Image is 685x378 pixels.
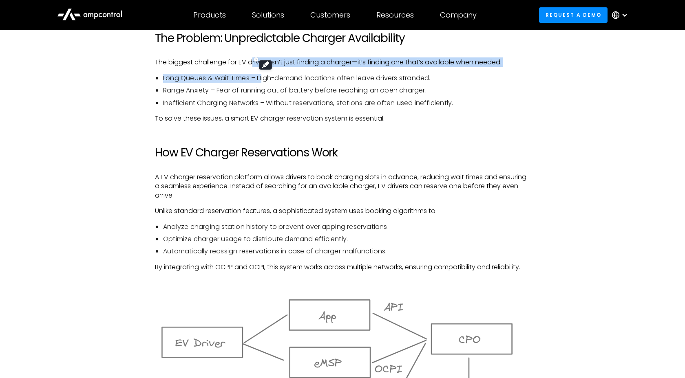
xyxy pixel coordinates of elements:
[155,146,530,160] h2: How EV Charger Reservations Work
[310,11,350,20] div: Customers
[155,263,530,272] p: By integrating with OCPP and OCPI, this system works across multiple networks, ensuring compatibi...
[376,11,414,20] div: Resources
[440,11,477,20] div: Company
[193,11,226,20] div: Products
[252,11,284,20] div: Solutions
[155,173,530,200] p: A EV charger reservation platform allows drivers to book charging slots in advance, reducing wait...
[163,86,530,95] li: Range Anxiety – Fear of running out of battery before reaching an open charger.
[163,235,530,244] li: Optimize charger usage to distribute demand efficiently.
[155,207,530,215] p: Unlike standard reservation features, a sophisticated system uses booking algorithms to:
[155,58,530,67] p: The biggest challenge for EV drivers isn’t just finding a charger—it’s finding one that’s availab...
[155,31,530,45] h2: The Problem: Unpredictable Charger Availability
[163,99,530,108] li: Inefficient Charging Networks – Without reservations, stations are often used inefficiently.
[163,222,530,231] li: Analyze charging station history to prevent overlapping reservations.
[163,247,530,256] li: Automatically reassign reservations in case of charger malfunctions.
[155,114,530,123] p: To solve these issues, a smart EV charger reservation system is essential.
[539,7,608,22] a: Request a demo
[163,74,530,83] li: Long Queues & Wait Times – High-demand locations often leave drivers stranded.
